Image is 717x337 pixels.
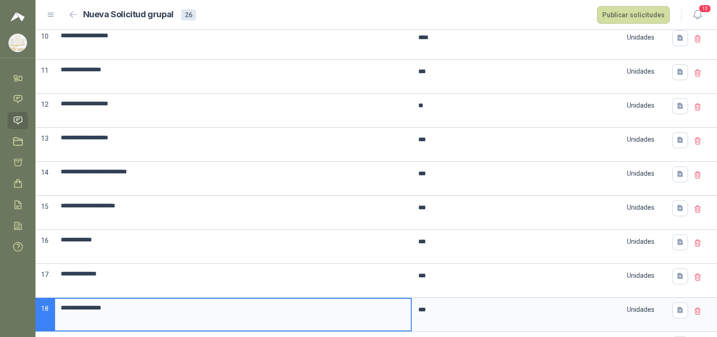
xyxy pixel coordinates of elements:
[35,26,54,60] p: 10
[698,4,711,13] span: 13
[597,6,670,24] button: Publicar solicitudes
[35,94,54,128] p: 12
[35,162,54,196] p: 14
[9,34,27,52] img: Company Logo
[83,8,174,21] h2: Nueva Solicitud grupal
[613,163,668,184] div: Unidades
[35,230,54,264] p: 16
[613,197,668,218] div: Unidades
[613,231,668,252] div: Unidades
[35,128,54,162] p: 13
[613,61,668,82] div: Unidades
[35,298,54,332] p: 18
[613,299,668,320] div: Unidades
[613,27,668,48] div: Unidades
[35,60,54,94] p: 11
[613,129,668,150] div: Unidades
[689,7,706,23] button: 13
[181,9,196,21] div: 26
[35,264,54,298] p: 17
[11,11,25,22] img: Logo peakr
[613,95,668,116] div: Unidades
[613,265,668,286] div: Unidades
[35,196,54,230] p: 15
